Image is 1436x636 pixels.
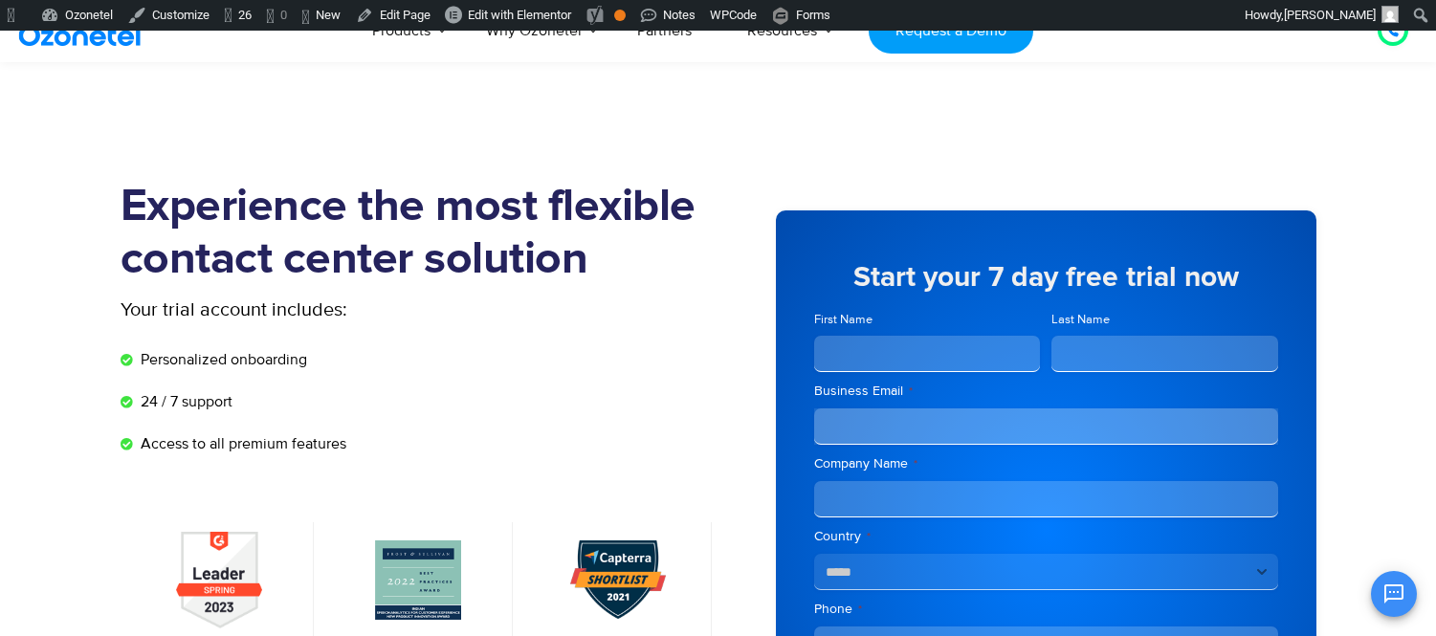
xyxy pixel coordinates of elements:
a: Request a Demo [869,9,1032,54]
p: Your trial account includes: [121,296,575,324]
label: Phone [814,600,1278,619]
label: Business Email [814,382,1278,401]
label: Company Name [814,454,1278,473]
button: Open chat [1371,571,1417,617]
h5: Start your 7 day free trial now [814,263,1278,292]
span: 24 / 7 support [136,390,232,413]
label: Country [814,527,1278,546]
span: [PERSON_NAME] [1284,8,1376,22]
span: Personalized onboarding [136,348,307,371]
span: Access to all premium features [136,432,346,455]
label: Last Name [1051,311,1278,329]
h1: Experience the most flexible contact center solution [121,181,718,286]
label: First Name [814,311,1041,329]
div: OK [614,10,626,21]
span: Edit with Elementor [468,8,571,22]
